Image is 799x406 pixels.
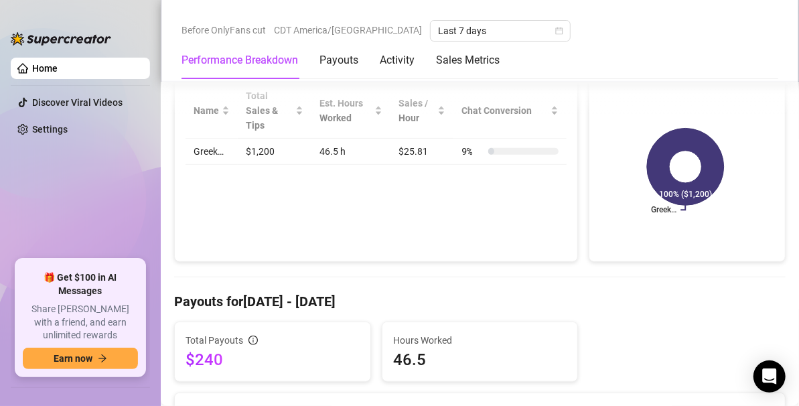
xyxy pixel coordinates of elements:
[246,88,293,133] span: Total Sales & Tips
[438,21,563,41] span: Last 7 days
[32,124,68,135] a: Settings
[555,27,563,35] span: calendar
[23,271,138,297] span: 🎁 Get $100 in AI Messages
[390,83,453,139] th: Sales / Hour
[54,353,92,364] span: Earn now
[238,83,311,139] th: Total Sales & Tips
[453,83,567,139] th: Chat Conversion
[380,52,415,68] div: Activity
[186,139,238,165] td: Greek…
[248,336,258,345] span: info-circle
[181,20,266,40] span: Before OnlyFans cut
[32,97,123,108] a: Discover Viral Videos
[390,139,453,165] td: $25.81
[186,349,360,370] span: $240
[23,303,138,342] span: Share [PERSON_NAME] with a friend, and earn unlimited rewards
[319,96,372,125] div: Est. Hours Worked
[238,139,311,165] td: $1,200
[311,139,390,165] td: 46.5 h
[194,103,219,118] span: Name
[436,52,500,68] div: Sales Metrics
[398,96,435,125] span: Sales / Hour
[186,83,238,139] th: Name
[174,292,786,311] h4: Payouts for [DATE] - [DATE]
[319,52,358,68] div: Payouts
[753,360,786,393] div: Open Intercom Messenger
[23,348,138,369] button: Earn nowarrow-right
[32,63,58,74] a: Home
[461,144,483,159] span: 9 %
[274,20,422,40] span: CDT America/[GEOGRAPHIC_DATA]
[181,52,298,68] div: Performance Breakdown
[652,206,677,215] text: Greek…
[98,354,107,363] span: arrow-right
[186,333,243,348] span: Total Payouts
[461,103,548,118] span: Chat Conversion
[393,333,567,348] span: Hours Worked
[11,32,111,46] img: logo-BBDzfeDw.svg
[393,349,567,370] span: 46.5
